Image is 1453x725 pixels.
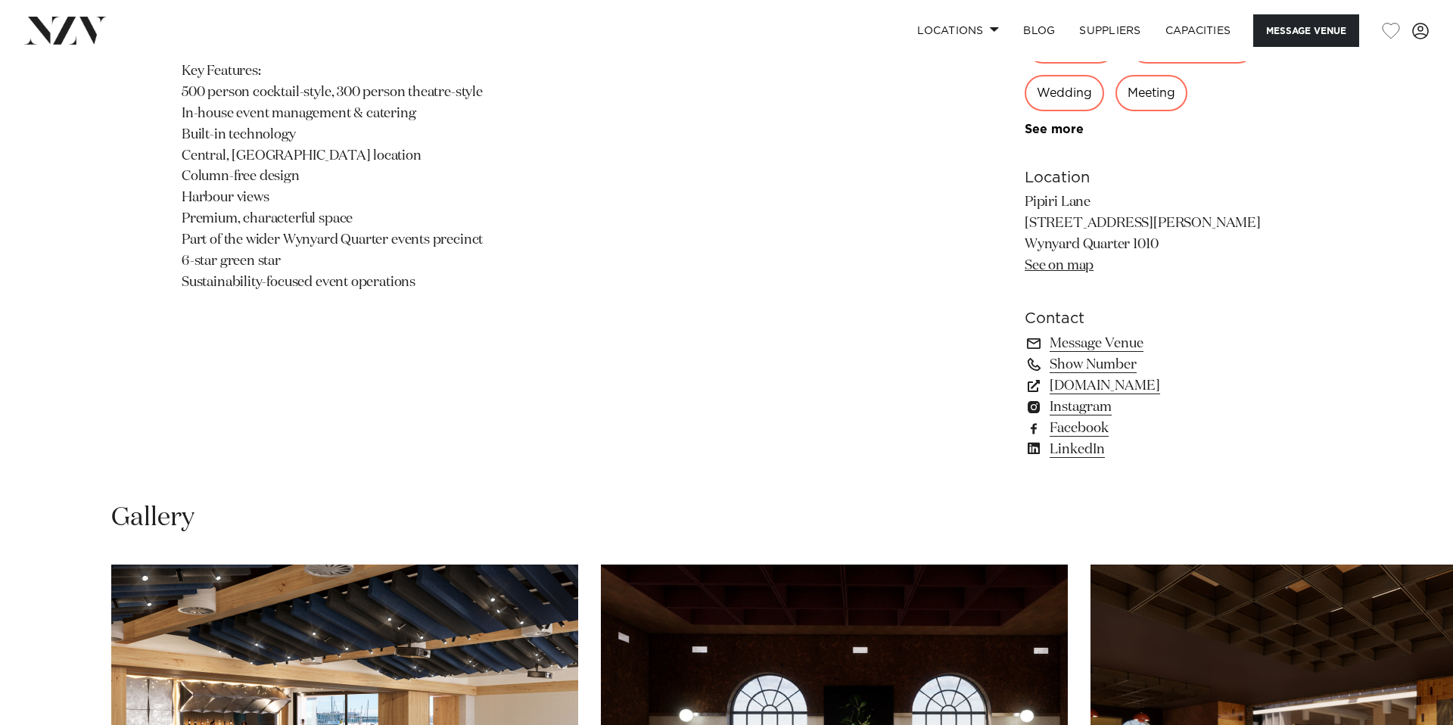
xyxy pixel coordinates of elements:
p: Pipiri Lane [STREET_ADDRESS][PERSON_NAME] Wynyard Quarter 1010 [1025,192,1271,277]
button: Message Venue [1253,14,1359,47]
a: Facebook [1025,418,1271,439]
h2: Gallery [111,501,194,535]
a: SUPPLIERS [1067,14,1153,47]
a: See on map [1025,259,1094,272]
a: BLOG [1011,14,1067,47]
a: LinkedIn [1025,439,1271,460]
a: [DOMAIN_NAME] [1025,375,1271,397]
a: Show Number [1025,354,1271,375]
div: Meeting [1115,75,1187,111]
div: Wedding [1025,75,1104,111]
a: Capacities [1153,14,1243,47]
h6: Contact [1025,307,1271,330]
a: Instagram [1025,397,1271,418]
h6: Location [1025,166,1271,189]
a: Locations [905,14,1011,47]
img: nzv-logo.png [24,17,107,44]
a: Message Venue [1025,333,1271,354]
